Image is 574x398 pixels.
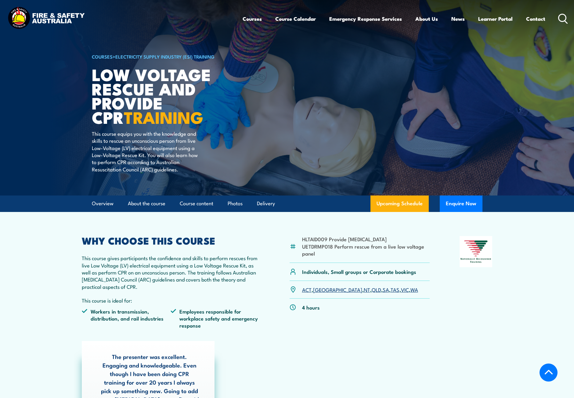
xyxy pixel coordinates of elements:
[364,286,370,293] a: NT
[92,195,114,212] a: Overview
[478,11,513,27] a: Learner Portal
[82,236,260,245] h2: WHY CHOOSE THIS COURSE
[171,308,260,329] li: Employees responsible for workplace safety and emergency response
[451,11,465,27] a: News
[329,11,402,27] a: Emergency Response Services
[82,297,260,304] p: This course is ideal for:
[526,11,545,27] a: Contact
[302,268,416,275] p: Individuals, Small groups or Corporate bookings
[302,286,418,293] p: , , , , , , ,
[410,286,418,293] a: WA
[302,304,320,311] p: 4 hours
[92,67,243,124] h1: Low Voltage Rescue and Provide CPR
[370,195,429,212] a: Upcoming Schedule
[82,254,260,290] p: This course gives participants the confidence and skills to perform rescues from live Low Voltage...
[82,308,171,329] li: Workers in transmission, distribution, and rail industries
[383,286,389,293] a: SA
[302,286,312,293] a: ACT
[180,195,213,212] a: Course content
[228,195,243,212] a: Photos
[440,195,482,212] button: Enquire Now
[302,235,430,242] li: HLTAID009 Provide [MEDICAL_DATA]
[460,236,493,267] img: Nationally Recognised Training logo.
[92,53,113,60] a: COURSES
[128,195,165,212] a: About the course
[124,104,203,129] strong: TRAINING
[92,130,203,173] p: This course equips you with the knowledge and skills to rescue an unconscious person from live Lo...
[257,195,275,212] a: Delivery
[415,11,438,27] a: About Us
[92,53,243,60] h6: >
[391,286,399,293] a: TAS
[275,11,316,27] a: Course Calendar
[401,286,409,293] a: VIC
[243,11,262,27] a: Courses
[115,53,215,60] a: Electricity Supply Industry (ESI) Training
[313,286,362,293] a: [GEOGRAPHIC_DATA]
[372,286,381,293] a: QLD
[302,243,430,257] li: UETDRMP018 Perform rescue from a live low voltage panel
